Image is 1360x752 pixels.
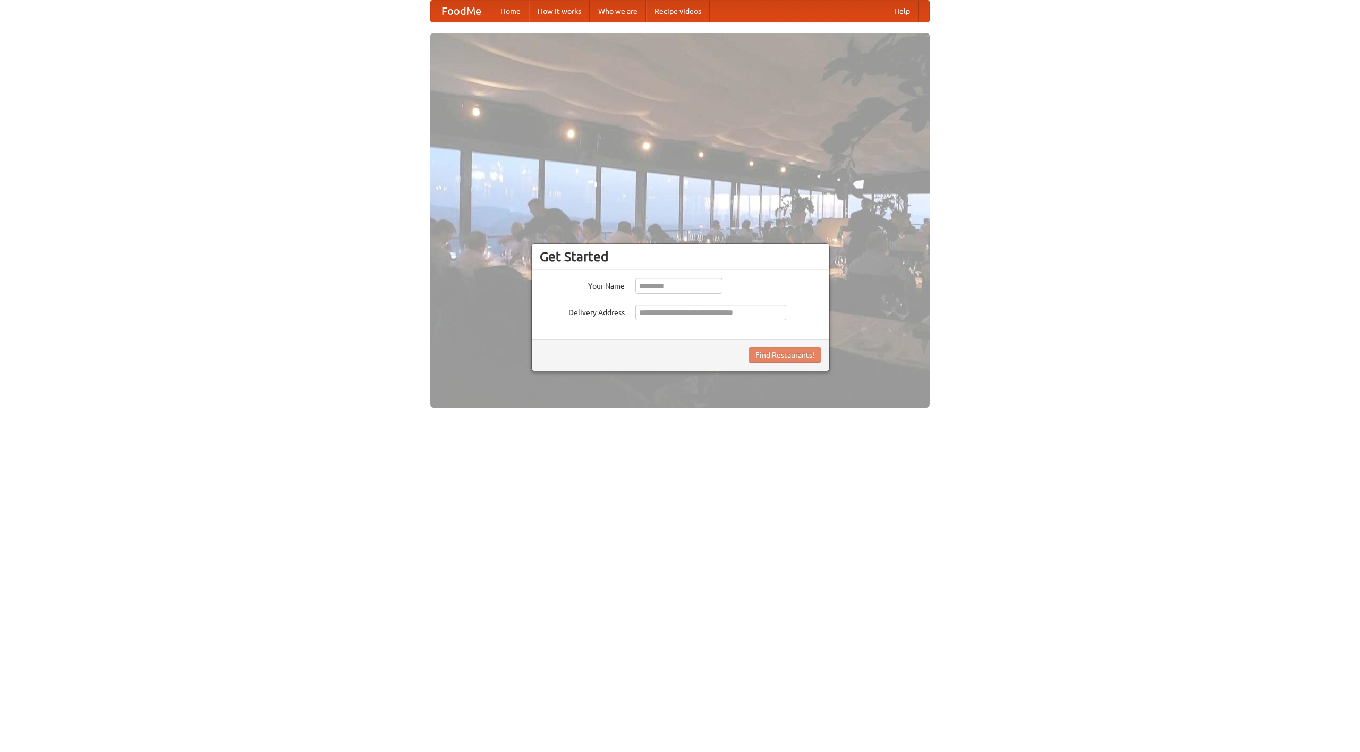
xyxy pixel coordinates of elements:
h3: Get Started [540,249,821,265]
a: How it works [529,1,590,22]
a: Help [886,1,919,22]
label: Your Name [540,278,625,291]
button: Find Restaurants! [749,347,821,363]
a: Home [492,1,529,22]
a: Who we are [590,1,646,22]
a: FoodMe [431,1,492,22]
a: Recipe videos [646,1,710,22]
label: Delivery Address [540,305,625,318]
